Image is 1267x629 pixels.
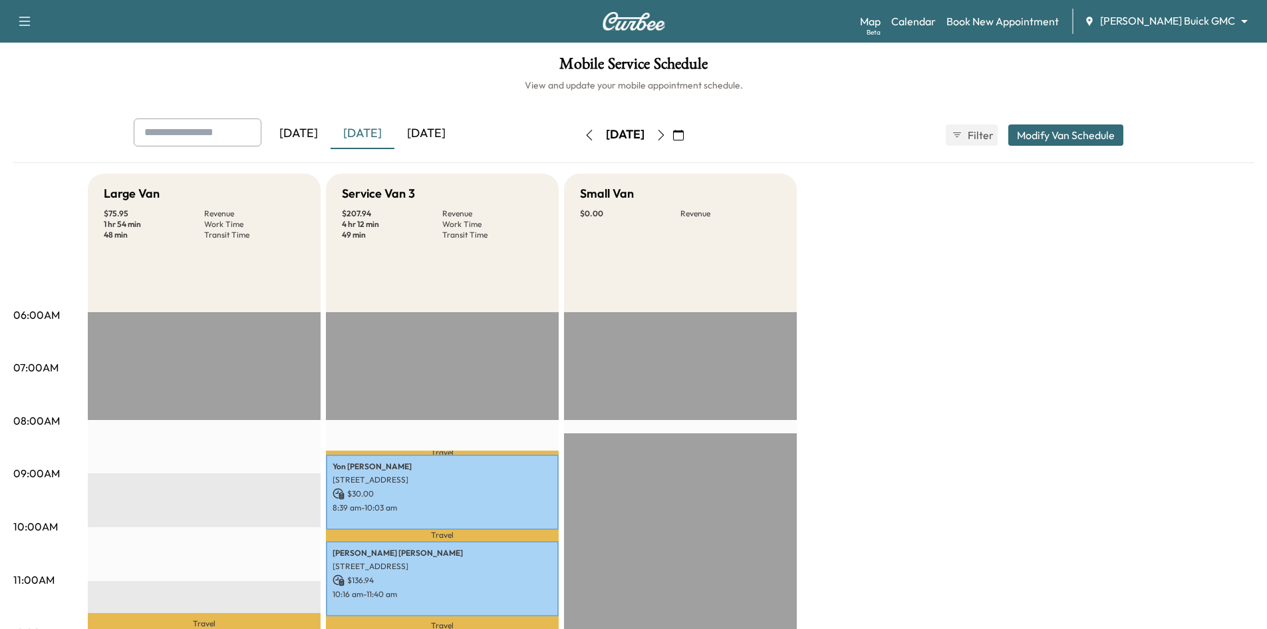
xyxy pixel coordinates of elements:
[13,465,60,481] p: 09:00AM
[342,230,442,240] p: 49 min
[1100,13,1235,29] span: [PERSON_NAME] Buick GMC
[204,230,305,240] p: Transit Time
[13,56,1254,79] h1: Mobile Service Schedule
[580,184,634,203] h5: Small Van
[333,589,552,600] p: 10:16 am - 11:40 am
[333,548,552,558] p: [PERSON_NAME] [PERSON_NAME]
[333,475,552,485] p: [STREET_ADDRESS]
[342,184,415,203] h5: Service Van 3
[326,530,559,541] p: Travel
[442,208,543,219] p: Revenue
[860,13,881,29] a: MapBeta
[580,208,680,219] p: $ 0.00
[333,488,552,500] p: $ 30.00
[13,79,1254,92] h6: View and update your mobile appointment schedule.
[968,127,992,143] span: Filter
[204,208,305,219] p: Revenue
[104,184,160,203] h5: Large Van
[326,451,559,454] p: Travel
[680,208,781,219] p: Revenue
[442,219,543,230] p: Work Time
[13,359,59,375] p: 07:00AM
[13,519,58,534] p: 10:00AM
[267,118,331,149] div: [DATE]
[1008,124,1123,146] button: Modify Van Schedule
[891,13,936,29] a: Calendar
[867,27,881,37] div: Beta
[946,13,1059,29] a: Book New Appointment
[104,230,204,240] p: 48 min
[442,230,543,240] p: Transit Time
[602,12,666,31] img: Curbee Logo
[342,208,442,219] p: $ 207.94
[13,413,60,429] p: 08:00AM
[333,461,552,472] p: Yon [PERSON_NAME]
[13,307,60,323] p: 06:00AM
[204,219,305,230] p: Work Time
[333,561,552,572] p: [STREET_ADDRESS]
[333,503,552,513] p: 8:39 am - 10:03 am
[946,124,998,146] button: Filter
[394,118,458,149] div: [DATE]
[342,219,442,230] p: 4 hr 12 min
[606,126,644,143] div: [DATE]
[333,574,552,586] p: $ 136.94
[104,208,204,219] p: $ 75.95
[13,572,55,588] p: 11:00AM
[331,118,394,149] div: [DATE]
[104,219,204,230] p: 1 hr 54 min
